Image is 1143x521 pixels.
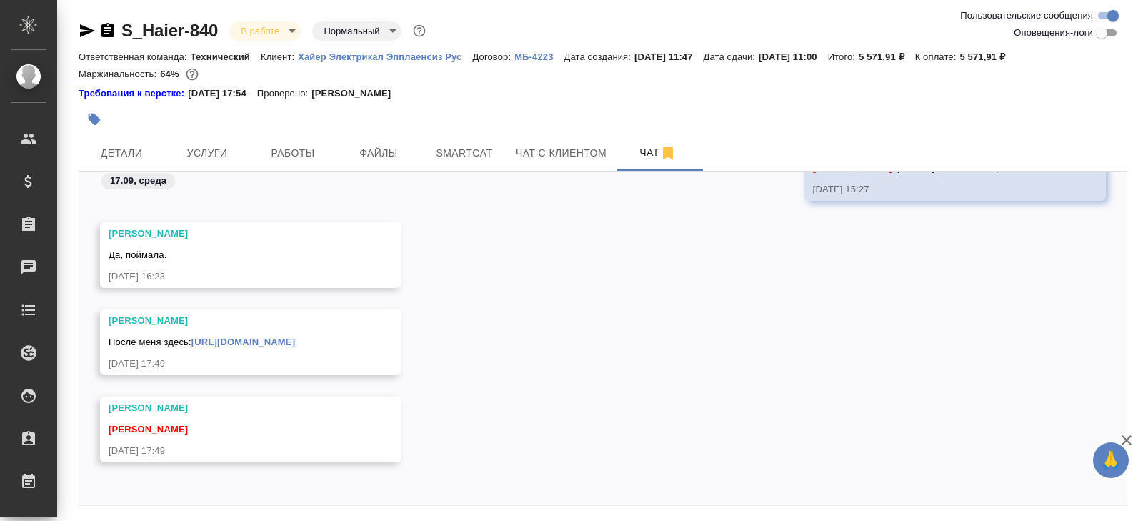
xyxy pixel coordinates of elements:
[312,21,401,41] div: В работе
[759,51,828,62] p: [DATE] 11:00
[121,21,218,40] a: S_Haier-840
[191,51,261,62] p: Технический
[514,51,564,62] p: МБ-4223
[624,144,692,162] span: Чат
[472,51,514,62] p: Договор:
[236,25,284,37] button: В работе
[160,69,182,79] p: 64%
[430,144,499,162] span: Smartcat
[298,51,472,62] p: Хайер Электрикал Эпплаенсиз Рус
[1014,26,1093,40] span: Оповещения-логи
[183,65,201,84] button: 1677.83 RUB;
[960,9,1093,23] span: Пользовательские сообщения
[564,51,634,62] p: Дата создания:
[659,144,677,162] svg: Отписаться
[79,51,191,62] p: Ответственная команда:
[257,86,312,101] p: Проверено:
[319,25,384,37] button: Нормальный
[311,86,401,101] p: [PERSON_NAME]
[109,314,351,328] div: [PERSON_NAME]
[109,227,351,241] div: [PERSON_NAME]
[109,424,188,435] span: [PERSON_NAME]
[229,21,301,41] div: В работе
[87,144,156,162] span: Детали
[110,174,166,188] p: 17.09, среда
[704,51,759,62] p: Дата сдачи:
[410,21,429,40] button: Доп статусы указывают на важность/срочность заказа
[828,51,859,62] p: Итого:
[298,50,472,62] a: Хайер Электрикал Эпплаенсиз Рус
[634,51,704,62] p: [DATE] 11:47
[109,337,295,347] span: После меня здесь:
[915,51,960,62] p: К оплате:
[79,104,110,135] button: Добавить тэг
[79,69,160,79] p: Маржинальность:
[109,357,351,371] div: [DATE] 17:49
[959,51,1016,62] p: 5 571,91 ₽
[1099,445,1123,475] span: 🙏
[1093,442,1129,478] button: 🙏
[79,86,188,101] div: Нажми, чтобы открыть папку с инструкцией
[191,337,295,347] a: [URL][DOMAIN_NAME]
[109,444,351,458] div: [DATE] 17:49
[514,50,564,62] a: МБ-4223
[173,144,241,162] span: Услуги
[516,144,607,162] span: Чат с клиентом
[259,144,327,162] span: Работы
[79,22,96,39] button: Скопировать ссылку для ЯМессенджера
[188,86,257,101] p: [DATE] 17:54
[109,401,351,415] div: [PERSON_NAME]
[859,51,915,62] p: 5 571,91 ₽
[79,86,188,101] a: Требования к верстке:
[109,249,166,260] span: Да, поймала.
[99,22,116,39] button: Скопировать ссылку
[344,144,413,162] span: Файлы
[261,51,298,62] p: Клиент:
[109,269,351,284] div: [DATE] 16:23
